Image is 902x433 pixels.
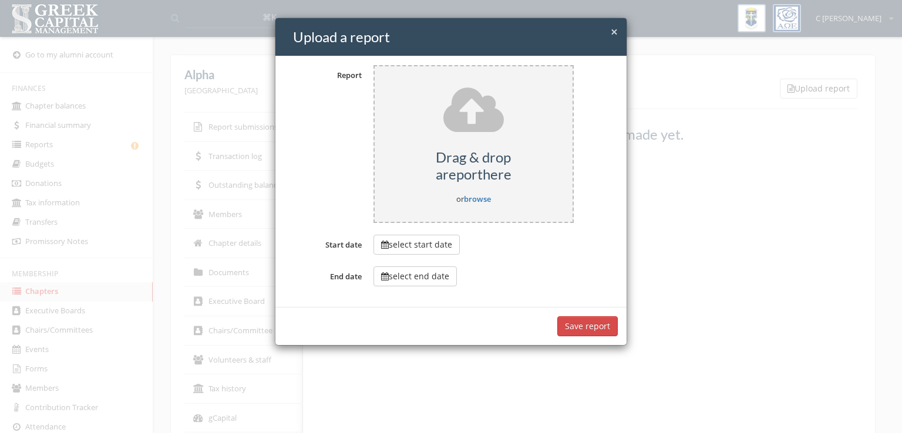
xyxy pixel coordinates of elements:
div: or [373,65,574,223]
label: Report [284,65,368,223]
button: select start date [373,235,460,255]
span: × [611,23,618,40]
h5: Drag & drop a report here [375,149,573,183]
a: browse [464,194,491,204]
h4: Upload a report [293,27,618,47]
label: End date [284,266,368,286]
button: Save report [557,316,618,336]
button: select end date [373,266,457,286]
label: Start date [284,235,368,255]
